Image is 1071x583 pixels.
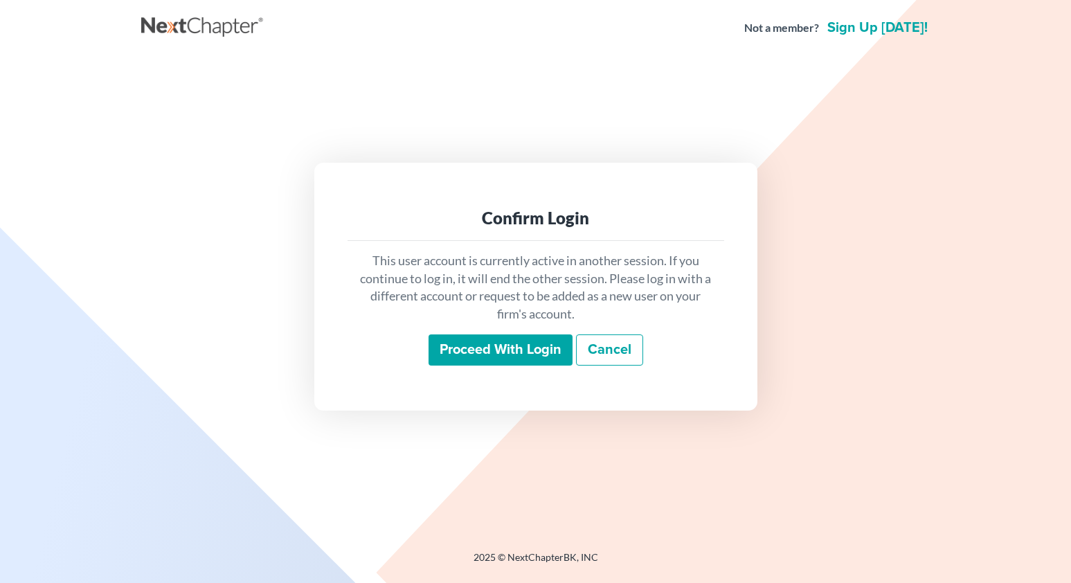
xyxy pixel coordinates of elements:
[825,21,930,35] a: Sign up [DATE]!
[744,20,819,36] strong: Not a member?
[359,252,713,323] p: This user account is currently active in another session. If you continue to log in, it will end ...
[359,207,713,229] div: Confirm Login
[141,550,930,575] div: 2025 © NextChapterBK, INC
[576,334,643,366] a: Cancel
[429,334,573,366] input: Proceed with login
